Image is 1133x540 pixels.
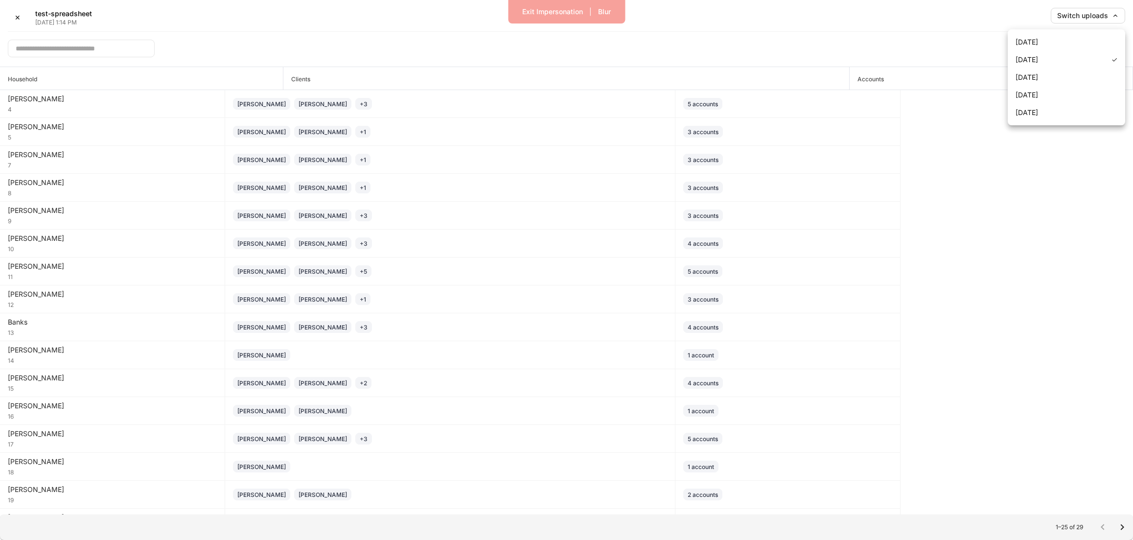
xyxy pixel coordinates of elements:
div: [DATE] [1016,108,1038,117]
div: [DATE] [1016,72,1038,82]
div: [DATE] [1016,90,1038,100]
div: ✓ [1111,55,1117,65]
div: [DATE] [1016,37,1038,47]
div: Exit Impersonation [522,8,583,15]
div: [DATE] [1016,55,1038,65]
div: Blur [598,8,611,15]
